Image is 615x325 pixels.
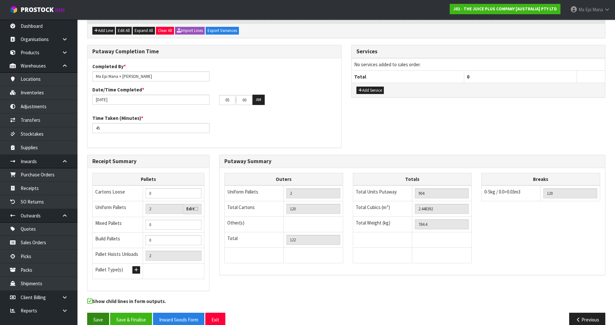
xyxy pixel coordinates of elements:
[55,7,65,13] small: WMS
[224,185,284,201] td: Uniform Pallets
[236,95,252,105] input: MM
[21,5,54,14] span: ProStock
[175,27,205,35] button: Import Lines
[92,63,126,70] label: Completed By
[146,204,183,214] input: Uniform Pallets
[93,201,143,217] td: Uniform Pallets
[356,48,600,55] h3: Services
[146,188,201,198] input: Manual
[224,217,284,232] td: Other(s)
[484,189,520,195] span: 0-5kg / 0.0>0.03m3
[352,58,605,70] td: No services added to sales order.
[92,86,144,93] label: Date/Time Completed
[453,6,557,12] strong: J02 - THE JUICE PLUS COMPANY [AUSTRALIA] PTY LTD
[286,204,340,214] input: OUTERS TOTAL = CTN
[93,263,143,279] td: Pallet Type(s)
[93,185,143,201] td: Cartons Loose
[133,27,155,35] button: Expand All
[356,87,384,94] button: Add Service
[224,158,600,164] h3: Putaway Summary
[224,232,284,248] td: Total
[353,217,412,232] td: Total Weight (kg)
[353,185,412,201] td: Total Units Putaway
[481,173,600,185] th: Breaks
[92,48,336,55] h3: Putaway Completion Time
[92,123,210,133] input: Time Taken
[156,27,174,35] button: Clear All
[252,95,265,105] button: AM
[353,201,412,217] td: Total Cubics (m³)
[135,28,153,33] span: Expand All
[206,27,239,35] button: Export Variances
[235,95,236,105] td: :
[92,115,143,121] label: Time Taken (Minutes)
[92,27,115,35] button: Add Line
[186,206,198,212] label: Edit
[92,95,210,105] input: Date/Time completed
[450,4,560,14] a: J02 - THE JUICE PLUS COMPANY [AUSTRALIA] PTY LTD
[93,217,143,232] td: Mixed Pallets
[286,188,340,198] input: UNIFORM P LINES
[92,158,204,164] h3: Receipt Summary
[93,173,204,185] th: Pallets
[467,74,469,80] span: 0
[146,220,201,230] input: Manual
[146,235,201,245] input: Manual
[224,173,343,185] th: Outers
[146,251,201,261] input: UNIFORM P + MIXED P + BUILD P
[353,173,471,185] th: Totals
[93,232,143,248] td: Build Pallets
[352,70,464,83] th: Total
[286,235,340,245] input: TOTAL PACKS
[592,6,603,13] span: Mana
[93,248,143,263] td: Pallet Hoists Unloads
[10,5,18,14] img: cube-alt.png
[116,27,132,35] button: Edit All
[224,201,284,217] td: Total Cartons
[87,298,166,306] label: Show child lines in form outputs.
[219,95,235,105] input: HH
[579,6,591,13] span: Ma Epi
